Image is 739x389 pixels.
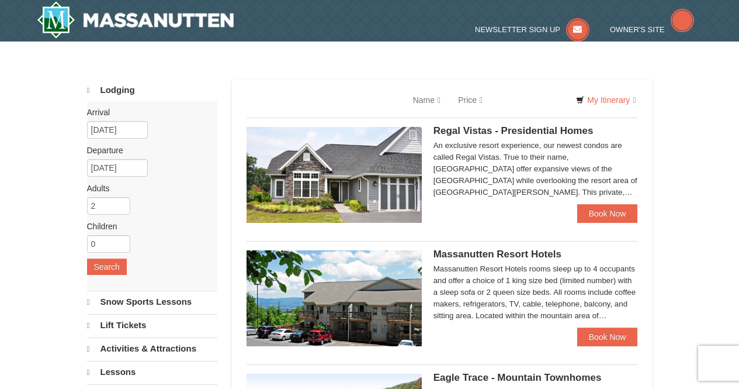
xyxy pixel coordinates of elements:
img: 19218991-1-902409a9.jpg [247,127,422,223]
span: Newsletter Sign Up [475,25,560,34]
img: 19219026-1-e3b4ac8e.jpg [247,250,422,346]
label: Children [87,221,209,232]
a: Lift Tickets [87,314,217,336]
span: Regal Vistas - Presidential Homes [433,125,594,136]
div: Massanutten Resort Hotels rooms sleep up to 4 occupants and offer a choice of 1 king size bed (li... [433,263,638,322]
label: Arrival [87,106,209,118]
div: An exclusive resort experience, our newest condos are called Regal Vistas. True to their name, [G... [433,140,638,198]
img: Massanutten Resort Logo [37,1,234,39]
a: My Itinerary [568,91,643,109]
span: Massanutten Resort Hotels [433,249,561,260]
a: Price [449,88,491,112]
a: Owner's Site [610,25,694,34]
a: Name [404,88,449,112]
span: Eagle Trace - Mountain Townhomes [433,372,602,383]
a: Lodging [87,80,217,101]
a: Activities & Attractions [87,338,217,360]
label: Departure [87,144,209,156]
a: Book Now [577,328,638,346]
a: Snow Sports Lessons [87,291,217,313]
span: Owner's Site [610,25,665,34]
a: Massanutten Resort [37,1,234,39]
a: Newsletter Sign Up [475,25,589,34]
a: Lessons [87,361,217,383]
a: Book Now [577,204,638,223]
button: Search [87,259,127,275]
label: Adults [87,183,209,194]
